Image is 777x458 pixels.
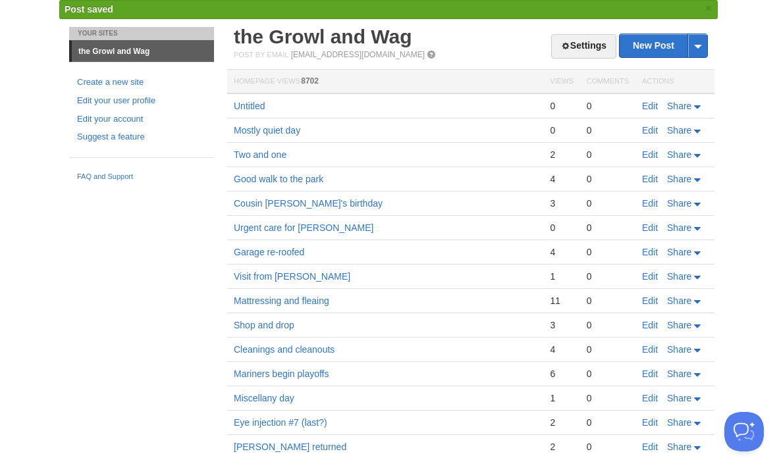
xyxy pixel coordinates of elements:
[551,34,616,59] a: Settings
[667,174,691,184] span: Share
[234,149,286,160] a: Two and one
[550,417,573,428] div: 2
[550,343,573,355] div: 4
[667,222,691,233] span: Share
[642,369,658,379] a: Edit
[550,149,573,161] div: 2
[642,222,658,233] a: Edit
[72,41,214,62] a: the Growl and Wag
[667,295,691,306] span: Share
[301,76,319,86] span: 8702
[587,441,629,453] div: 0
[667,198,691,209] span: Share
[550,246,573,258] div: 4
[77,113,206,126] a: Edit your account
[550,319,573,331] div: 3
[587,246,629,258] div: 0
[642,442,658,452] a: Edit
[234,51,288,59] span: Post by Email
[587,100,629,112] div: 0
[642,344,658,355] a: Edit
[234,295,329,306] a: Mattressing and fleaing
[642,271,658,282] a: Edit
[550,441,573,453] div: 2
[667,417,691,428] span: Share
[550,222,573,234] div: 0
[642,149,658,160] a: Edit
[620,34,707,57] a: New Post
[234,442,346,452] a: [PERSON_NAME] returned
[234,271,350,282] a: Visit from [PERSON_NAME]
[642,320,658,330] a: Edit
[227,70,543,94] th: Homepage Views
[543,70,579,94] th: Views
[77,130,206,144] a: Suggest a feature
[667,247,691,257] span: Share
[77,171,206,183] a: FAQ and Support
[550,173,573,185] div: 4
[587,197,629,209] div: 0
[642,295,658,306] a: Edit
[667,101,691,111] span: Share
[587,319,629,331] div: 0
[550,124,573,136] div: 0
[550,368,573,380] div: 6
[667,320,691,330] span: Share
[234,222,373,233] a: Urgent care for [PERSON_NAME]
[234,125,300,136] a: Mostly quiet day
[642,125,658,136] a: Edit
[234,101,265,111] a: Untitled
[642,174,658,184] a: Edit
[587,173,629,185] div: 0
[587,417,629,428] div: 0
[635,70,714,94] th: Actions
[587,343,629,355] div: 0
[587,392,629,404] div: 0
[234,26,412,47] a: the Growl and Wag
[77,76,206,89] a: Create a new site
[69,27,214,40] li: Your Sites
[65,4,113,14] span: Post saved
[667,149,691,160] span: Share
[667,125,691,136] span: Share
[724,412,764,451] iframe: Help Scout Beacon - Open
[587,124,629,136] div: 0
[587,222,629,234] div: 0
[642,393,658,403] a: Edit
[234,393,294,403] a: Miscellany day
[667,271,691,282] span: Share
[667,369,691,379] span: Share
[550,392,573,404] div: 1
[642,101,658,111] a: Edit
[580,70,635,94] th: Comments
[587,295,629,307] div: 0
[234,198,383,209] a: Cousin [PERSON_NAME]'s birthday
[642,247,658,257] a: Edit
[550,295,573,307] div: 11
[234,417,327,428] a: Eye injection #7 (last?)
[550,270,573,282] div: 1
[550,100,573,112] div: 0
[550,197,573,209] div: 3
[667,344,691,355] span: Share
[234,369,329,379] a: Mariners begin playoffs
[291,50,425,59] a: [EMAIL_ADDRESS][DOMAIN_NAME]
[587,368,629,380] div: 0
[77,94,206,108] a: Edit your user profile
[234,174,323,184] a: Good walk to the park
[234,320,294,330] a: Shop and drop
[234,344,335,355] a: Cleanings and cleanouts
[667,442,691,452] span: Share
[587,149,629,161] div: 0
[587,270,629,282] div: 0
[642,417,658,428] a: Edit
[234,247,304,257] a: Garage re-roofed
[667,393,691,403] span: Share
[642,198,658,209] a: Edit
